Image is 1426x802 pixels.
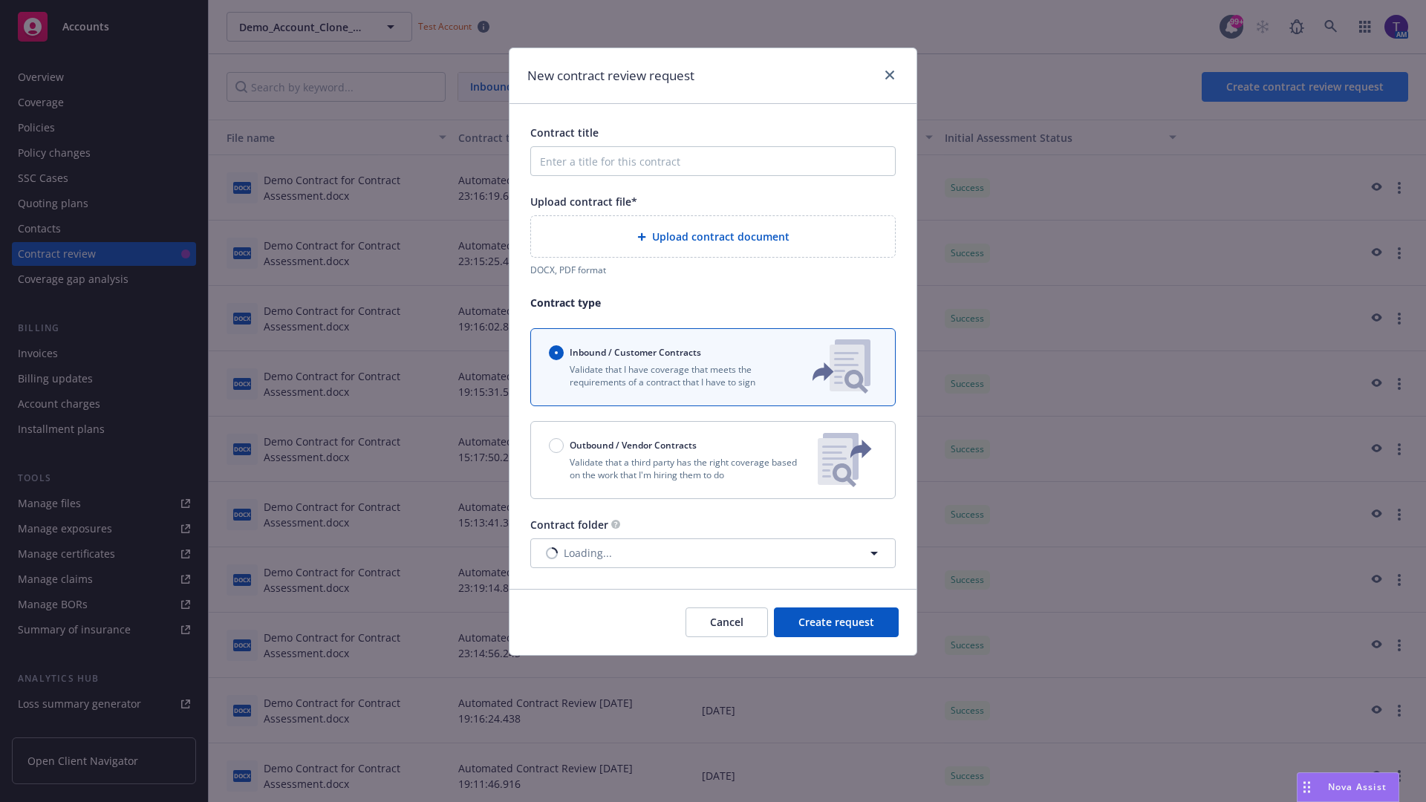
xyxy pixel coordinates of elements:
[549,345,564,360] input: Inbound / Customer Contracts
[549,456,806,481] p: Validate that a third party has the right coverage based on the work that I'm hiring them to do
[774,607,899,637] button: Create request
[1297,772,1399,802] button: Nova Assist
[881,66,899,84] a: close
[530,215,896,258] div: Upload contract document
[710,615,743,629] span: Cancel
[530,538,896,568] button: Loading...
[570,439,697,451] span: Outbound / Vendor Contracts
[530,146,896,176] input: Enter a title for this contract
[530,195,637,209] span: Upload contract file*
[1328,780,1387,793] span: Nova Assist
[530,518,608,532] span: Contract folder
[530,328,896,406] button: Inbound / Customer ContractsValidate that I have coverage that meets the requirements of a contra...
[530,295,896,310] p: Contract type
[798,615,874,629] span: Create request
[564,545,612,561] span: Loading...
[527,66,694,85] h1: New contract review request
[530,264,896,276] div: DOCX, PDF format
[570,346,701,359] span: Inbound / Customer Contracts
[530,421,896,499] button: Outbound / Vendor ContractsValidate that a third party has the right coverage based on the work t...
[530,125,599,140] span: Contract title
[686,607,768,637] button: Cancel
[549,363,788,388] p: Validate that I have coverage that meets the requirements of a contract that I have to sign
[652,229,789,244] span: Upload contract document
[1298,773,1316,801] div: Drag to move
[549,438,564,453] input: Outbound / Vendor Contracts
